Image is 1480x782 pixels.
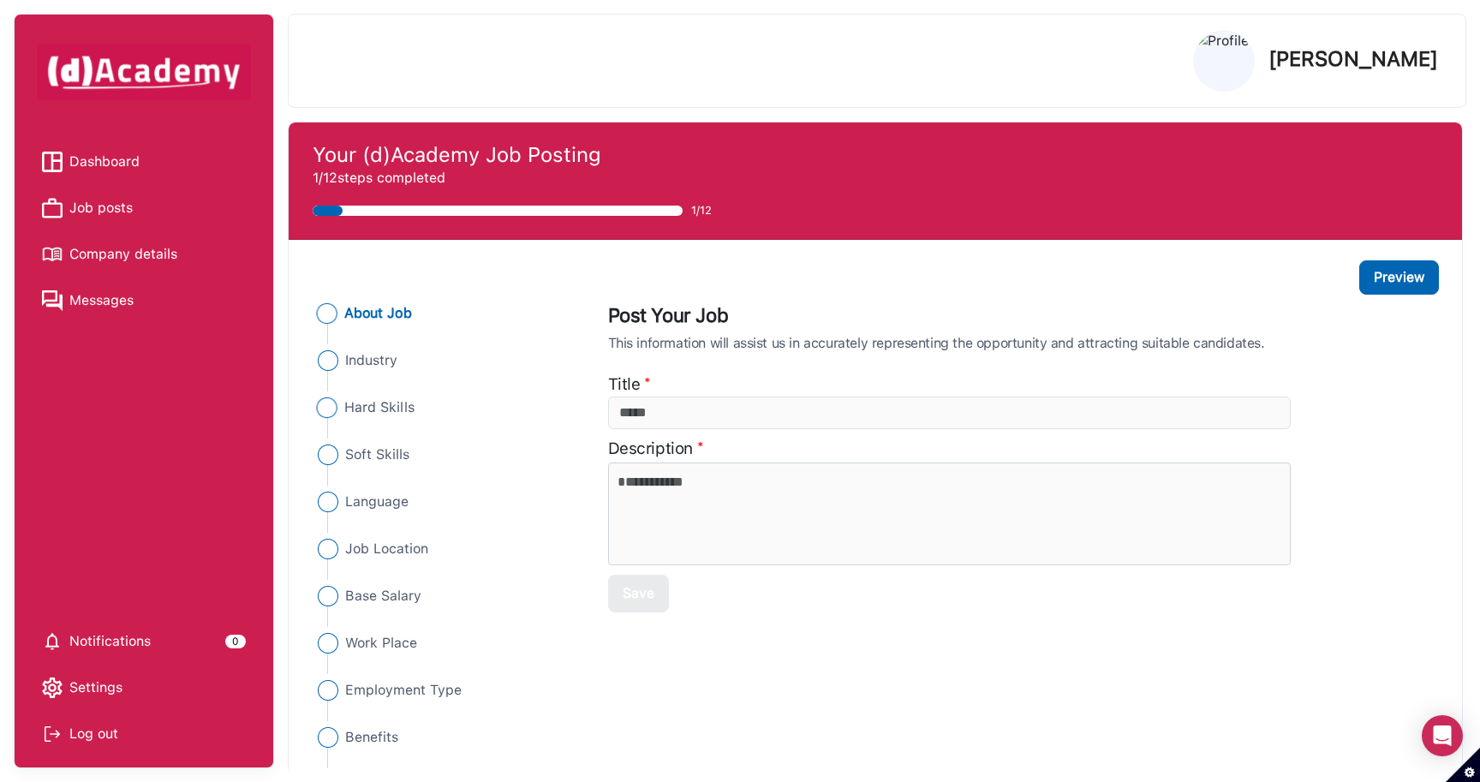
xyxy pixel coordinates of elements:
[312,397,578,418] li: Close
[225,635,246,648] div: 0
[345,727,398,748] span: Benefits
[42,724,63,744] img: Log out
[42,152,63,172] img: Dashboard icon
[623,583,654,604] div: Save
[42,288,246,313] a: Messages iconMessages
[345,350,397,371] span: Industry
[42,149,246,175] a: Dashboard iconDashboard
[691,202,712,219] span: 1/12
[345,539,428,559] span: Job Location
[313,633,577,654] li: Close
[313,680,577,701] li: Close
[345,492,409,512] span: Language
[42,678,63,698] img: setting
[313,586,577,606] li: Close
[318,350,338,371] img: ...
[608,301,1432,335] label: Post Your Job
[608,335,1432,352] p: This information will assist us in accurately representing the opportunity and attracting suitabl...
[313,168,1438,188] p: 1/12 steps completed
[608,373,641,397] label: Title
[42,242,246,267] a: Company details iconCompany details
[1422,715,1463,756] div: Open Intercom Messenger
[345,633,417,654] span: Work Place
[42,631,63,652] img: setting
[42,290,63,311] img: Messages icon
[69,288,134,313] span: Messages
[69,629,151,654] span: Notifications
[1359,260,1439,295] button: Preview
[344,303,412,324] span: About Job
[318,586,338,606] img: ...
[1446,748,1480,782] button: Set cookie preferences
[312,303,578,324] li: Close
[317,397,337,418] img: ...
[313,492,577,512] li: Close
[318,539,338,559] img: ...
[42,721,246,747] div: Log out
[318,727,338,748] img: ...
[318,492,338,512] img: ...
[345,445,409,465] span: Soft Skills
[69,675,122,701] span: Settings
[344,397,415,418] span: Hard Skills
[608,575,669,612] button: Save
[318,633,338,654] img: ...
[69,149,140,175] span: Dashboard
[318,445,338,465] img: ...
[313,539,577,559] li: Close
[42,195,246,221] a: Job posts iconJob posts
[313,350,577,371] li: Close
[42,198,63,218] img: Job posts icon
[345,586,421,606] span: Base Salary
[313,143,1438,168] h4: Your (d)Academy Job Posting
[1268,49,1438,69] p: [PERSON_NAME]
[69,242,177,267] span: Company details
[313,445,577,465] li: Close
[317,303,337,324] img: ...
[42,244,63,265] img: Company details icon
[318,680,338,701] img: ...
[37,44,251,100] img: dAcademy
[1194,31,1254,91] img: Profile
[345,680,462,701] span: Employment Type
[608,437,694,462] label: Description
[313,727,577,748] li: Close
[69,195,133,221] span: Job posts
